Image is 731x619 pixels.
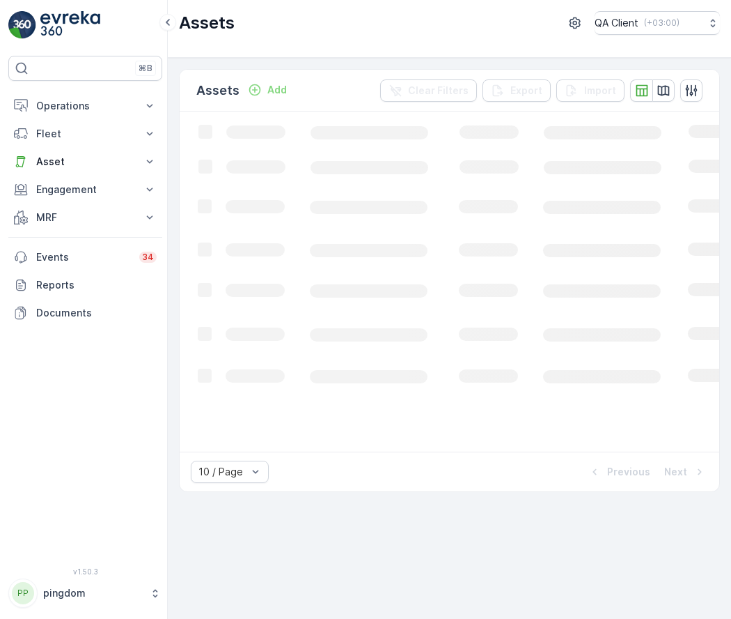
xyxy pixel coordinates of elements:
p: MRF [36,211,134,224]
button: Next [663,464,708,480]
p: ⌘B [139,63,152,74]
p: QA Client [595,16,638,30]
span: v 1.50.3 [8,567,162,576]
button: Fleet [8,120,162,148]
p: Previous [607,465,650,479]
button: Engagement [8,176,162,204]
button: Import [556,79,624,102]
p: Clear Filters [408,84,469,98]
button: PPpingdom [8,579,162,608]
p: Documents [36,306,157,320]
p: ( +03:00 ) [644,17,679,29]
p: Asset [36,155,134,169]
p: Export [510,84,542,98]
p: Engagement [36,183,134,197]
button: MRF [8,204,162,231]
p: 34 [142,252,154,263]
p: Import [584,84,616,98]
button: Operations [8,92,162,120]
p: Events [36,250,131,264]
p: Next [664,465,687,479]
button: Previous [586,464,652,480]
p: Assets [179,12,235,34]
a: Documents [8,299,162,327]
p: Assets [196,81,239,100]
p: Operations [36,99,134,113]
p: Reports [36,278,157,292]
p: pingdom [43,586,143,600]
button: Add [242,82,292,98]
button: QA Client(+03:00) [595,11,720,35]
button: Asset [8,148,162,176]
img: logo_light-DOdMpM7g.png [40,11,100,39]
p: Fleet [36,127,134,141]
a: Reports [8,271,162,299]
p: Add [267,83,287,97]
button: Clear Filters [380,79,477,102]
div: PP [12,582,34,604]
img: logo [8,11,36,39]
button: Export [482,79,551,102]
a: Events34 [8,243,162,271]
